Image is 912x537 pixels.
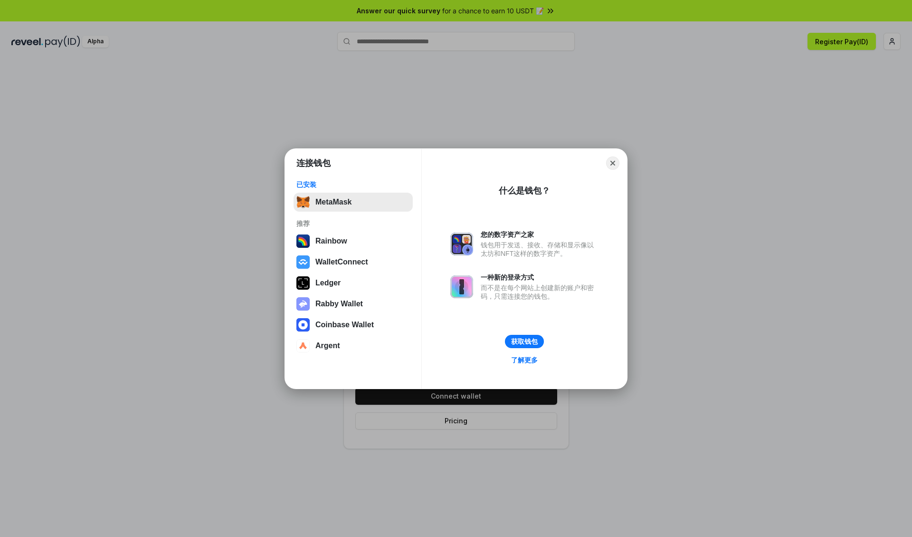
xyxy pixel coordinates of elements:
[296,157,331,169] h1: 连接钱包
[315,198,351,206] div: MetaMask
[315,258,368,266] div: WalletConnect
[450,233,473,255] img: svg+xml,%3Csvg%20xmlns%3D%22http%3A%2F%2Fwww.w3.org%2F2000%2Fsvg%22%20fill%3D%22none%22%20viewBox...
[296,234,310,248] img: svg+xml,%3Csvg%20width%3D%22120%22%20height%3D%22120%22%20viewBox%3D%220%200%20120%20120%22%20fil...
[315,342,340,350] div: Argent
[481,273,598,282] div: 一种新的登录方式
[450,275,473,298] img: svg+xml,%3Csvg%20xmlns%3D%22http%3A%2F%2Fwww.w3.org%2F2000%2Fsvg%22%20fill%3D%22none%22%20viewBox...
[511,356,538,364] div: 了解更多
[481,283,598,301] div: 而不是在每个网站上创建新的账户和密码，只需连接您的钱包。
[294,232,413,251] button: Rainbow
[294,193,413,212] button: MetaMask
[505,335,544,348] button: 获取钱包
[296,276,310,290] img: svg+xml,%3Csvg%20xmlns%3D%22http%3A%2F%2Fwww.w3.org%2F2000%2Fsvg%22%20width%3D%2228%22%20height%3...
[296,297,310,311] img: svg+xml,%3Csvg%20xmlns%3D%22http%3A%2F%2Fwww.w3.org%2F2000%2Fsvg%22%20fill%3D%22none%22%20viewBox...
[296,255,310,269] img: svg+xml,%3Csvg%20width%3D%2228%22%20height%3D%2228%22%20viewBox%3D%220%200%2028%2028%22%20fill%3D...
[505,354,543,366] a: 了解更多
[294,315,413,334] button: Coinbase Wallet
[315,300,363,308] div: Rabby Wallet
[294,273,413,293] button: Ledger
[315,237,347,245] div: Rainbow
[481,230,598,239] div: 您的数字资产之家
[294,294,413,313] button: Rabby Wallet
[296,195,310,209] img: svg+xml,%3Csvg%20fill%3D%22none%22%20height%3D%2233%22%20viewBox%3D%220%200%2035%2033%22%20width%...
[296,180,410,189] div: 已安装
[315,321,374,329] div: Coinbase Wallet
[294,336,413,355] button: Argent
[294,253,413,272] button: WalletConnect
[315,279,341,287] div: Ledger
[499,185,550,196] div: 什么是钱包？
[606,156,619,170] button: Close
[481,241,598,258] div: 钱包用于发送、接收、存储和显示像以太坊和NFT这样的数字资产。
[296,219,410,228] div: 推荐
[296,339,310,352] img: svg+xml,%3Csvg%20width%3D%2228%22%20height%3D%2228%22%20viewBox%3D%220%200%2028%2028%22%20fill%3D...
[296,318,310,332] img: svg+xml,%3Csvg%20width%3D%2228%22%20height%3D%2228%22%20viewBox%3D%220%200%2028%2028%22%20fill%3D...
[511,337,538,346] div: 获取钱包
